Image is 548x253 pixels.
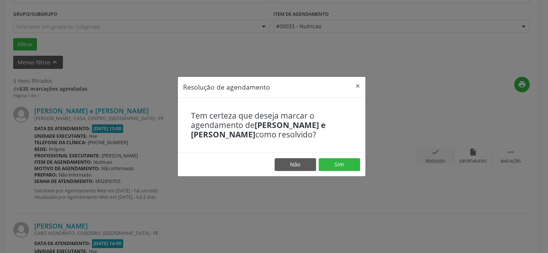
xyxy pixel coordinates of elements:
button: Close [350,77,365,95]
h4: Tem certeza que deseja marcar o agendamento de como resolvido? [191,111,352,140]
h5: Resolução de agendamento [183,82,270,92]
button: Não [275,158,316,171]
b: [PERSON_NAME] e [PERSON_NAME] [191,120,325,140]
button: Sim [319,158,360,171]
